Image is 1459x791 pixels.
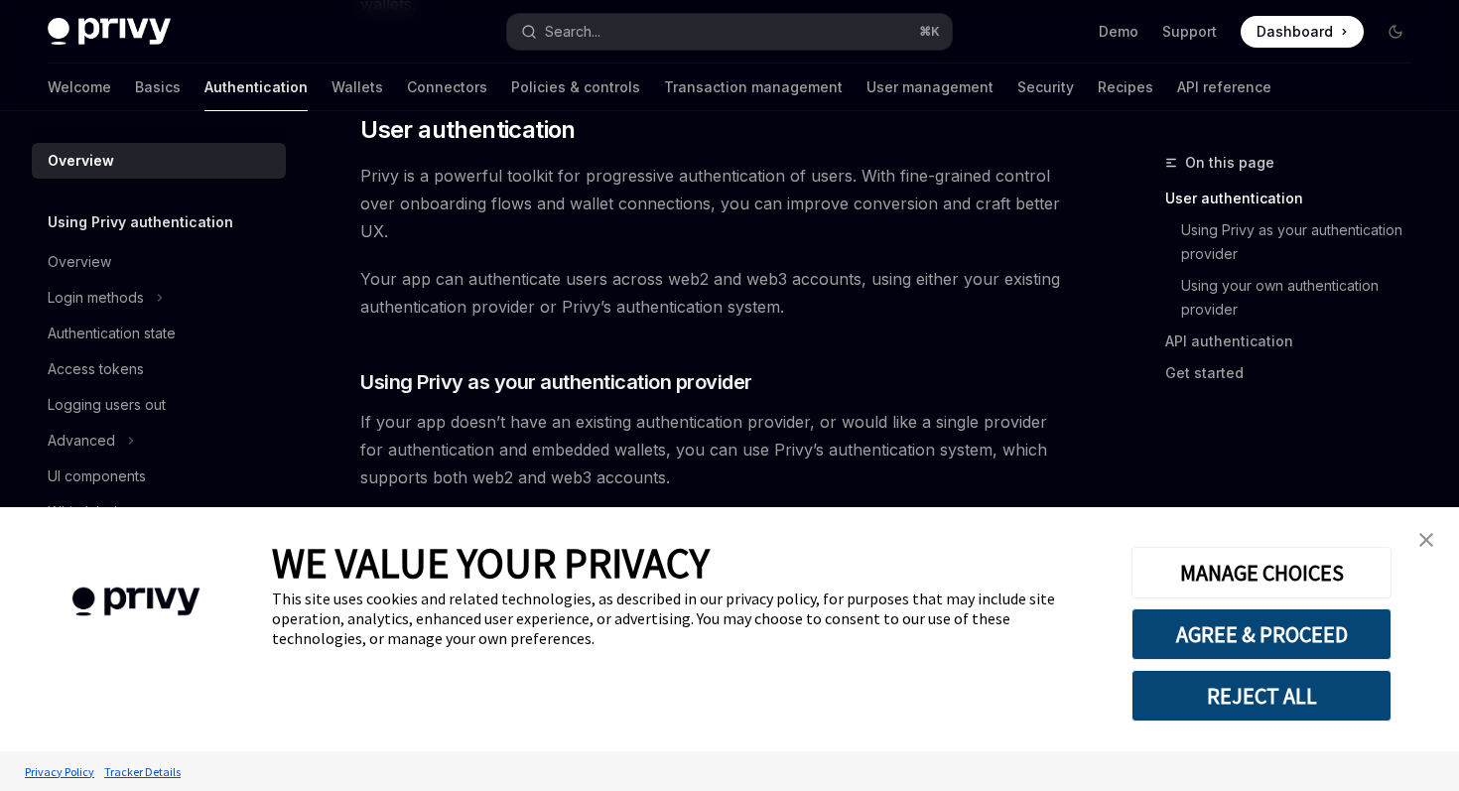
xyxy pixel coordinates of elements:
[32,143,286,179] a: Overview
[48,322,176,345] div: Authentication state
[1181,270,1427,326] a: Using your own authentication provider
[48,210,233,234] h5: Using Privy authentication
[204,64,308,111] a: Authentication
[1162,22,1217,42] a: Support
[48,357,144,381] div: Access tokens
[545,20,600,44] div: Search...
[48,393,166,417] div: Logging users out
[32,244,286,280] a: Overview
[48,429,115,453] div: Advanced
[48,64,111,111] a: Welcome
[1165,183,1427,214] a: User authentication
[135,64,181,111] a: Basics
[664,64,843,111] a: Transaction management
[1131,670,1392,722] button: REJECT ALL
[360,368,752,396] span: Using Privy as your authentication provider
[48,149,114,173] div: Overview
[1419,533,1433,547] img: close banner
[32,387,286,423] a: Logging users out
[1406,520,1446,560] a: close banner
[1241,16,1364,48] a: Dashboard
[1165,326,1427,357] a: API authentication
[919,24,940,40] span: ⌘ K
[360,265,1074,321] span: Your app can authenticate users across web2 and web3 accounts, using either your existing authent...
[48,464,146,488] div: UI components
[1257,22,1333,42] span: Dashboard
[360,408,1074,491] span: If your app doesn’t have an existing authentication provider, or would like a single provider for...
[360,114,576,146] span: User authentication
[32,316,286,351] a: Authentication state
[866,64,994,111] a: User management
[1131,608,1392,660] button: AGREE & PROCEED
[1098,64,1153,111] a: Recipes
[32,494,286,530] a: Whitelabel
[1380,16,1411,48] button: Toggle dark mode
[1181,214,1427,270] a: Using Privy as your authentication provider
[1017,64,1074,111] a: Security
[32,351,286,387] a: Access tokens
[511,64,640,111] a: Policies & controls
[1165,357,1427,389] a: Get started
[1099,22,1138,42] a: Demo
[48,500,117,524] div: Whitelabel
[32,459,286,494] a: UI components
[1185,151,1274,175] span: On this page
[272,537,710,589] span: WE VALUE YOUR PRIVACY
[48,250,111,274] div: Overview
[1177,64,1271,111] a: API reference
[272,589,1102,648] div: This site uses cookies and related technologies, as described in our privacy policy, for purposes...
[332,64,383,111] a: Wallets
[1131,547,1392,598] button: MANAGE CHOICES
[507,14,951,50] button: Search...⌘K
[30,559,242,645] img: company logo
[360,162,1074,245] span: Privy is a powerful toolkit for progressive authentication of users. With fine-grained control ov...
[48,286,144,310] div: Login methods
[48,18,171,46] img: dark logo
[20,754,99,789] a: Privacy Policy
[99,754,186,789] a: Tracker Details
[407,64,487,111] a: Connectors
